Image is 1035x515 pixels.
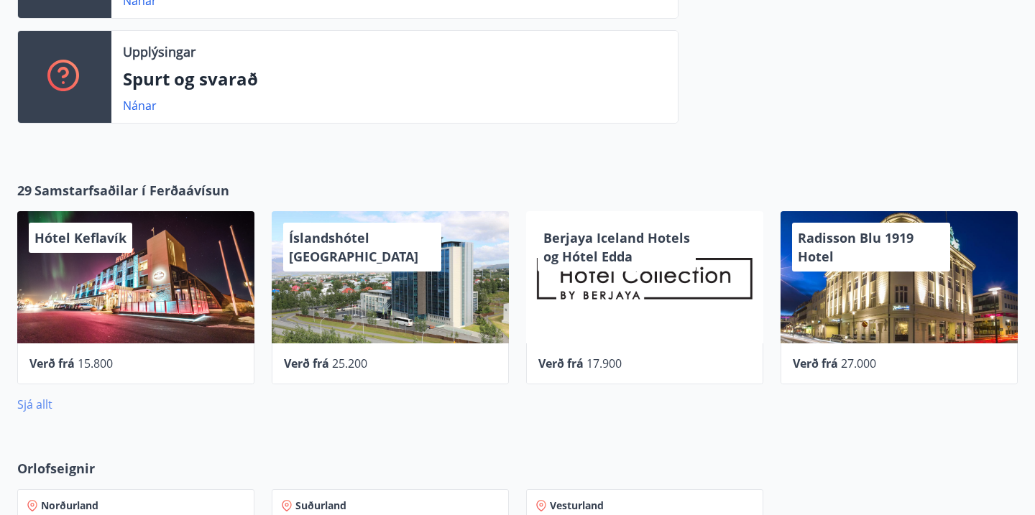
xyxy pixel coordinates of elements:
[586,356,622,371] span: 17.900
[17,181,32,200] span: 29
[793,356,838,371] span: Verð frá
[289,229,418,265] span: Íslandshótel [GEOGRAPHIC_DATA]
[29,356,75,371] span: Verð frá
[798,229,914,265] span: Radisson Blu 1919 Hotel
[123,98,157,113] a: Nánar
[550,498,604,513] span: Vesturland
[78,356,113,371] span: 15.800
[34,181,229,200] span: Samstarfsaðilar í Ferðaávísun
[332,356,367,371] span: 25.200
[284,356,329,371] span: Verð frá
[538,356,584,371] span: Verð frá
[543,229,690,265] span: Berjaya Iceland Hotels og Hótel Edda
[841,356,876,371] span: 27.000
[34,229,126,246] span: Hótel Keflavík
[123,67,666,91] p: Spurt og svarað
[123,42,195,61] p: Upplýsingar
[41,498,98,513] span: Norðurland
[17,396,52,412] a: Sjá allt
[295,498,346,513] span: Suðurland
[17,459,95,478] span: Orlofseignir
